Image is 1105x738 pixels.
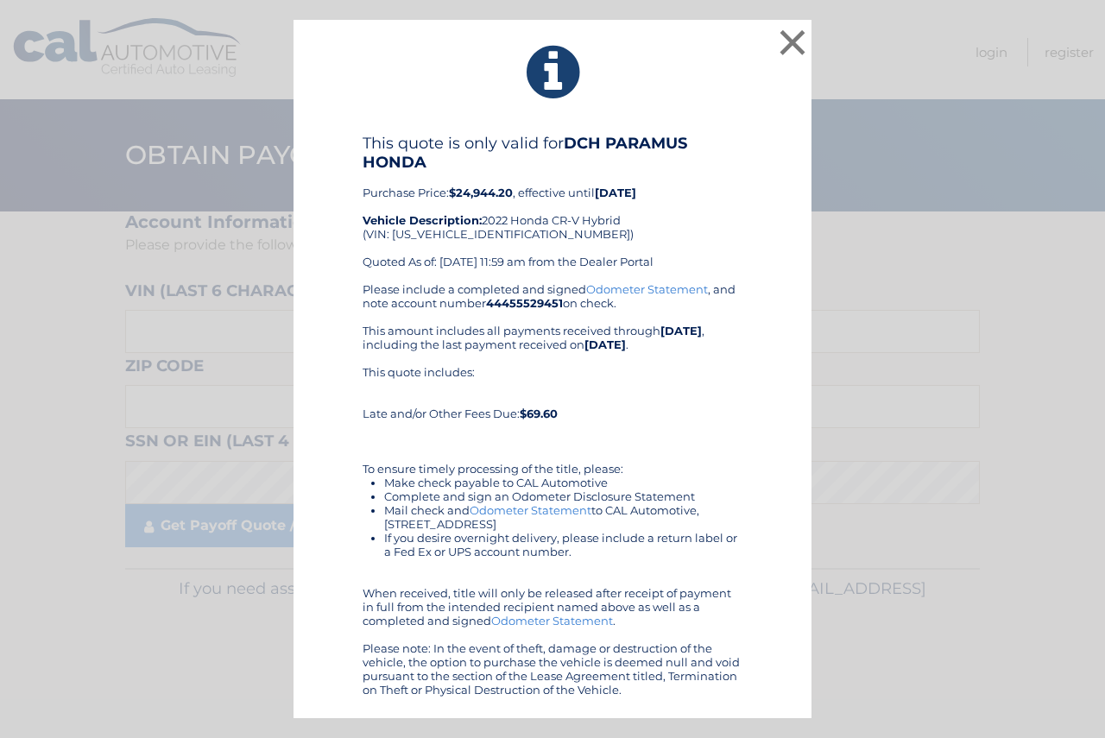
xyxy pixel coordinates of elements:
[595,186,636,199] b: [DATE]
[584,337,626,351] b: [DATE]
[384,489,742,503] li: Complete and sign an Odometer Disclosure Statement
[363,134,742,172] h4: This quote is only valid for
[363,282,742,697] div: Please include a completed and signed , and note account number on check. This amount includes al...
[660,324,702,337] b: [DATE]
[363,213,482,227] strong: Vehicle Description:
[449,186,513,199] b: $24,944.20
[470,503,591,517] a: Odometer Statement
[363,134,687,172] b: DCH PARAMUS HONDA
[384,503,742,531] li: Mail check and to CAL Automotive, [STREET_ADDRESS]
[775,25,810,60] button: ×
[491,614,613,628] a: Odometer Statement
[520,407,558,420] b: $69.60
[384,531,742,558] li: If you desire overnight delivery, please include a return label or a Fed Ex or UPS account number.
[384,476,742,489] li: Make check payable to CAL Automotive
[363,134,742,282] div: Purchase Price: , effective until 2022 Honda CR-V Hybrid (VIN: [US_VEHICLE_IDENTIFICATION_NUMBER]...
[586,282,708,296] a: Odometer Statement
[486,296,563,310] b: 44455529451
[363,365,742,420] div: This quote includes: Late and/or Other Fees Due:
